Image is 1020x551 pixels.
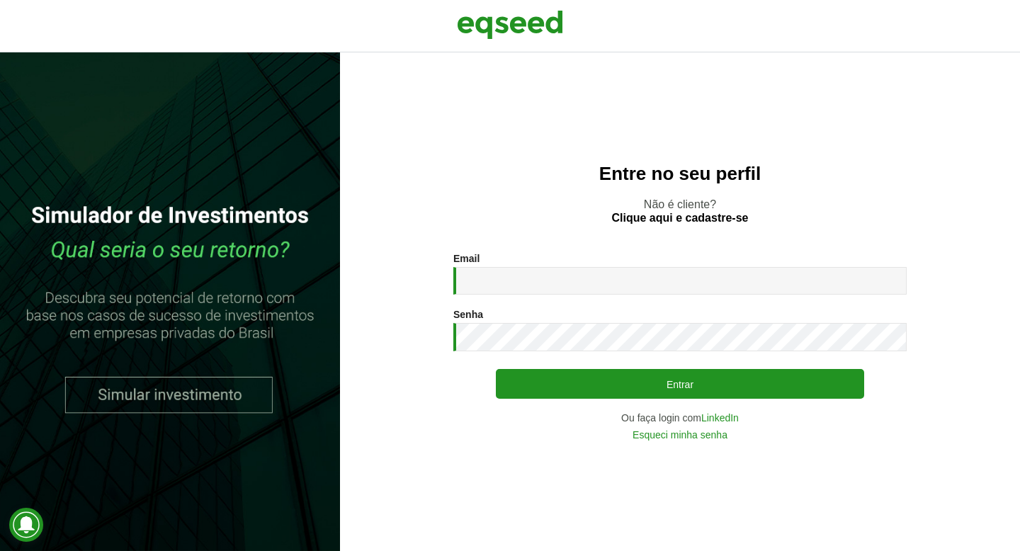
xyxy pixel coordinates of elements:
[453,254,480,263] label: Email
[701,413,739,423] a: LinkedIn
[612,212,749,224] a: Clique aqui e cadastre-se
[453,309,483,319] label: Senha
[457,7,563,42] img: EqSeed Logo
[368,198,992,225] p: Não é cliente?
[633,430,727,440] a: Esqueci minha senha
[368,164,992,184] h2: Entre no seu perfil
[453,413,907,423] div: Ou faça login com
[496,369,864,399] button: Entrar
